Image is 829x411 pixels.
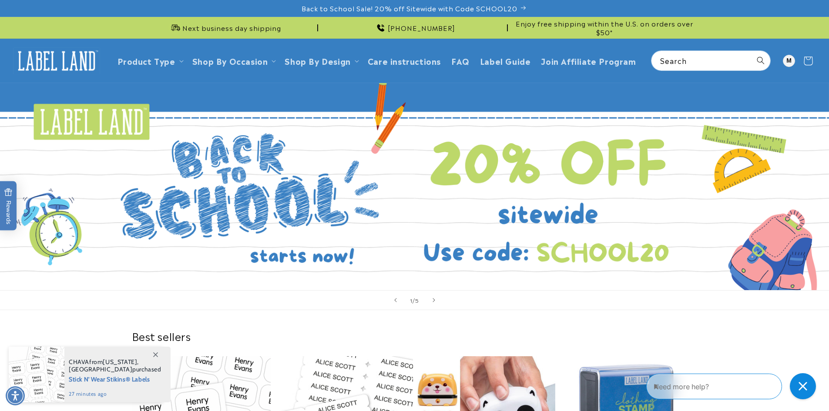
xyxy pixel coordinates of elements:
span: 27 minutes ago [69,390,161,398]
button: Next slide [424,291,443,310]
h2: Best sellers [132,329,698,343]
summary: Shop By Occasion [187,50,280,71]
summary: Shop By Design [279,50,362,71]
span: [GEOGRAPHIC_DATA] [69,365,132,373]
iframe: Sign Up via Text for Offers [7,341,110,368]
span: Rewards [4,188,13,224]
span: Stick N' Wear Stikins® Labels [69,373,161,384]
button: Previous slide [386,291,405,310]
span: Care instructions [368,56,441,66]
button: Search [751,51,770,70]
span: [US_STATE] [103,358,137,366]
a: Care instructions [362,50,446,71]
div: Accessibility Menu [6,386,25,405]
div: Announcement [511,17,698,38]
span: / [413,296,415,304]
span: [PHONE_NUMBER] [388,23,455,32]
a: Shop By Design [285,55,350,67]
span: FAQ [451,56,470,66]
span: Label Guide [480,56,531,66]
span: Next business day shipping [182,23,281,32]
div: Announcement [132,17,318,38]
summary: Product Type [112,50,187,71]
span: 5 [415,296,419,304]
a: Product Type [117,55,175,67]
span: Back to School Sale! 20% off Sitewide with Code SCHOOL20 [302,4,517,13]
iframe: Gorgias Floating Chat [646,370,820,402]
a: Label Land [10,44,104,77]
span: from , purchased [69,358,161,373]
span: Enjoy free shipping within the U.S. on orders over $50* [511,19,698,36]
a: FAQ [446,50,475,71]
a: Join Affiliate Program [536,50,641,71]
span: Join Affiliate Program [541,56,636,66]
a: Label Guide [475,50,536,71]
img: Label Land [13,47,100,74]
span: Shop By Occasion [192,56,268,66]
div: Announcement [322,17,508,38]
span: 1 [410,296,413,304]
